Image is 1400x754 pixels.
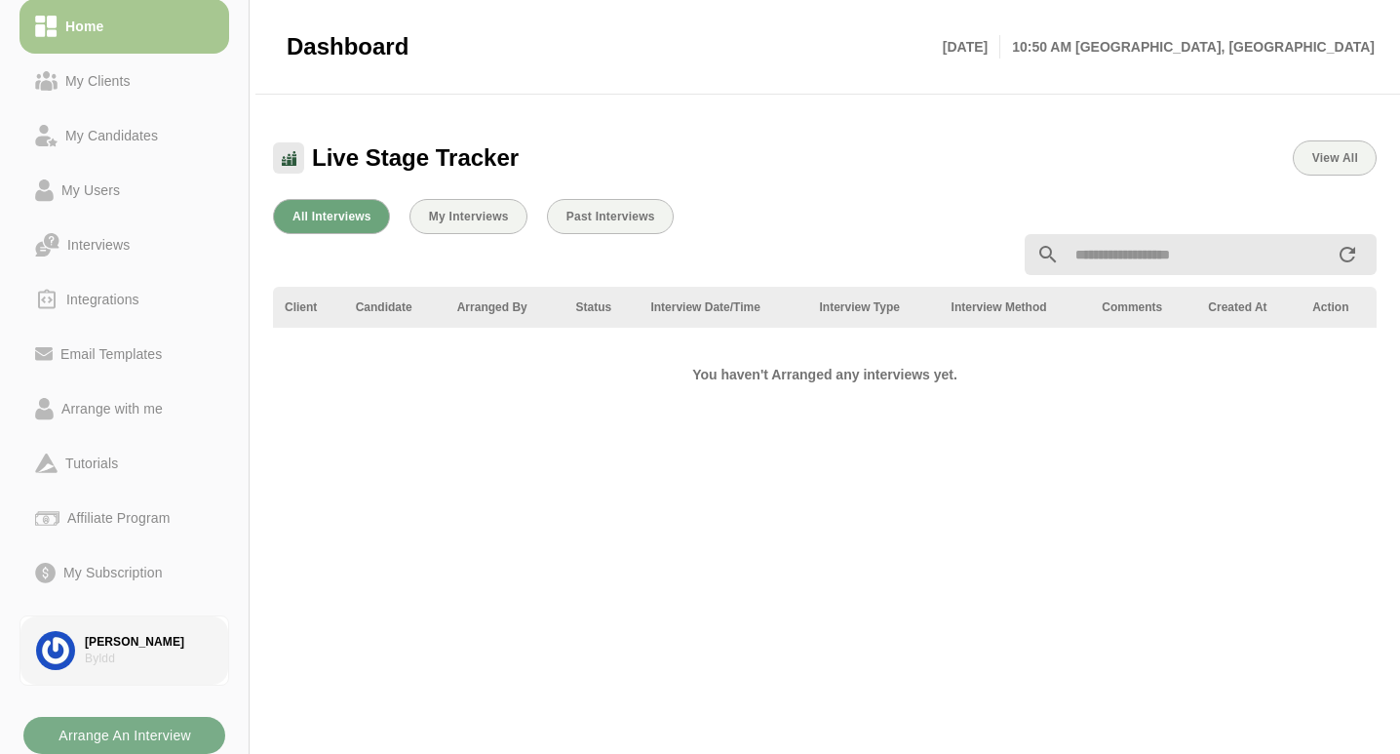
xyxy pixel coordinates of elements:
[53,342,170,366] div: Email Templates
[409,199,527,234] button: My Interviews
[58,69,138,93] div: My Clients
[59,506,177,530] div: Affiliate Program
[85,651,213,667] div: Byldd
[356,298,434,316] div: Candidate
[820,298,928,316] div: Interview Type
[943,35,1000,59] p: [DATE]
[312,143,519,173] span: Live Stage Tracker
[19,381,229,436] a: Arrange with me
[273,199,390,234] button: All Interviews
[85,634,213,651] div: [PERSON_NAME]
[457,298,553,316] div: Arranged By
[54,179,128,202] div: My Users
[1102,298,1185,316] div: Comments
[19,436,229,491] a: Tutorials
[1312,298,1365,316] div: Action
[1293,140,1377,176] button: View All
[563,363,1087,386] h2: You haven't Arranged any interviews yet.
[54,397,171,420] div: Arrange with me
[19,491,229,545] a: Affiliate Program
[58,288,147,311] div: Integrations
[1208,298,1289,316] div: Created At
[1000,35,1375,59] p: 10:50 AM [GEOGRAPHIC_DATA], [GEOGRAPHIC_DATA]
[58,717,191,754] b: Arrange An Interview
[287,32,408,61] span: Dashboard
[19,615,229,686] a: [PERSON_NAME]Byldd
[565,210,655,223] span: Past Interviews
[1336,243,1359,266] i: appended action
[19,163,229,218] a: My Users
[58,124,166,147] div: My Candidates
[19,108,229,163] a: My Candidates
[285,298,332,316] div: Client
[58,15,111,38] div: Home
[59,233,137,257] div: Interviews
[19,54,229,108] a: My Clients
[650,298,796,316] div: Interview Date/Time
[19,272,229,327] a: Integrations
[1311,151,1358,165] span: View All
[952,298,1079,316] div: Interview Method
[56,561,171,584] div: My Subscription
[19,218,229,272] a: Interviews
[547,199,674,234] button: Past Interviews
[19,545,229,600] a: My Subscription
[575,298,627,316] div: Status
[428,210,509,223] span: My Interviews
[292,210,371,223] span: All Interviews
[58,452,126,475] div: Tutorials
[19,327,229,381] a: Email Templates
[23,717,225,754] button: Arrange An Interview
